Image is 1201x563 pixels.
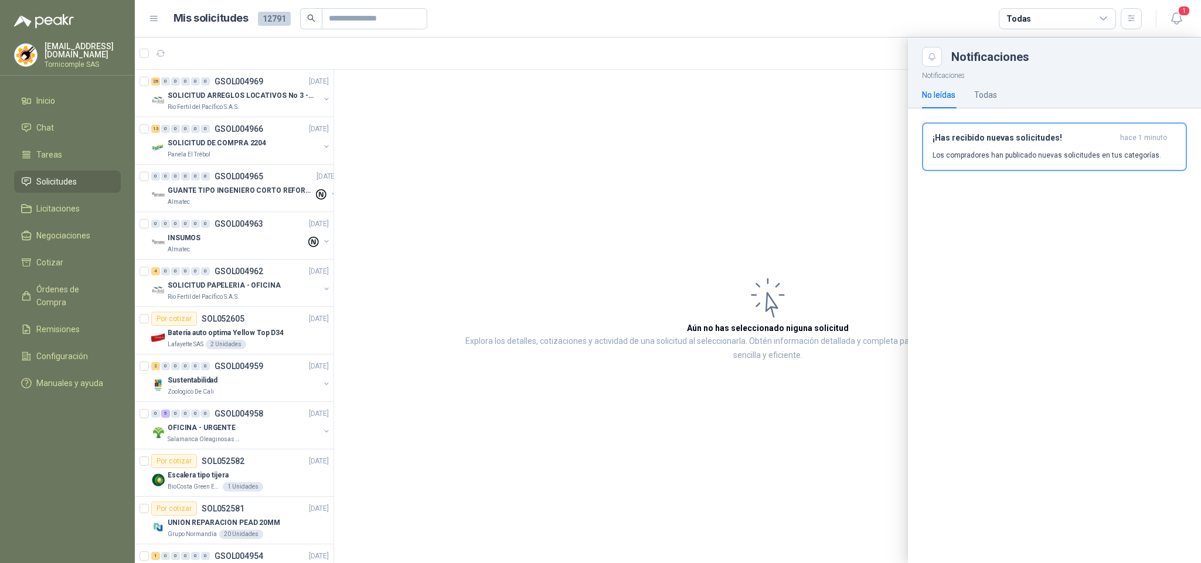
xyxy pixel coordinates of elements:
a: Manuales y ayuda [14,372,121,394]
img: Company Logo [15,44,37,66]
span: Configuración [36,350,88,363]
a: Negociaciones [14,224,121,247]
span: 12791 [258,12,291,26]
span: Tareas [36,148,62,161]
a: Remisiones [14,318,121,340]
a: Inicio [14,90,121,112]
span: Órdenes de Compra [36,283,110,309]
span: Manuales y ayuda [36,377,103,390]
span: Inicio [36,94,55,107]
span: Solicitudes [36,175,77,188]
h1: Mis solicitudes [173,10,249,27]
a: Solicitudes [14,170,121,193]
a: Cotizar [14,251,121,274]
img: Logo peakr [14,14,74,28]
span: Negociaciones [36,229,90,242]
h3: ¡Has recibido nuevas solicitudes! [933,133,1115,143]
button: ¡Has recibido nuevas solicitudes!hace 1 minuto Los compradores han publicado nuevas solicitudes e... [922,122,1187,171]
button: 1 [1166,8,1187,29]
p: Notificaciones [908,67,1201,81]
p: Los compradores han publicado nuevas solicitudes en tus categorías. [933,150,1161,161]
a: Chat [14,117,121,139]
a: Configuración [14,345,121,367]
div: Todas [974,88,997,101]
span: 1 [1178,5,1190,16]
span: Licitaciones [36,202,80,215]
p: Tornicomple SAS [45,61,121,68]
span: Chat [36,121,54,134]
span: Cotizar [36,256,63,269]
button: Close [922,47,942,67]
span: search [307,14,315,22]
a: Órdenes de Compra [14,278,121,313]
div: Todas [1006,12,1031,25]
p: [EMAIL_ADDRESS][DOMAIN_NAME] [45,42,121,59]
div: Notificaciones [951,51,1187,63]
div: No leídas [922,88,955,101]
span: Remisiones [36,323,80,336]
a: Tareas [14,144,121,166]
span: hace 1 minuto [1120,133,1167,143]
a: Licitaciones [14,197,121,220]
